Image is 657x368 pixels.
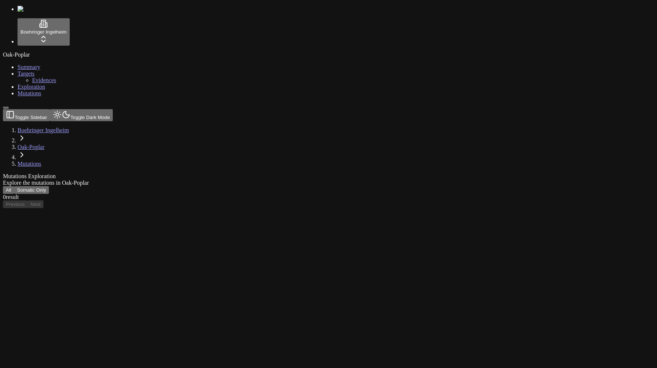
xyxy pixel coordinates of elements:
[50,109,113,121] button: Toggle Dark Mode
[18,161,41,167] a: Mutations
[3,107,9,109] button: Toggle Sidebar
[18,64,40,70] a: Summary
[32,77,56,83] a: Evidences
[18,70,35,77] a: Targets
[14,186,49,194] button: Somatic Only
[3,173,584,180] div: Mutations Exploration
[18,127,69,133] a: Boehringer Ingelheim
[70,115,110,120] span: Toggle Dark Mode
[3,200,28,208] button: Previous
[28,200,43,208] button: Next
[3,51,654,58] div: Oak-Poplar
[20,29,67,35] span: Boehringer Ingelheim
[18,90,41,96] a: Mutations
[18,6,46,12] img: Numenos
[18,18,70,46] button: Boehringer Ingelheim
[3,186,14,194] button: All
[18,84,45,90] a: Exploration
[3,180,584,186] div: Explore the mutations in Oak-Poplar
[3,194,19,200] span: 0 result
[3,127,584,167] nav: breadcrumb
[18,144,45,150] a: Oak-Poplar
[15,115,47,120] span: Toggle Sidebar
[3,109,50,121] button: Toggle Sidebar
